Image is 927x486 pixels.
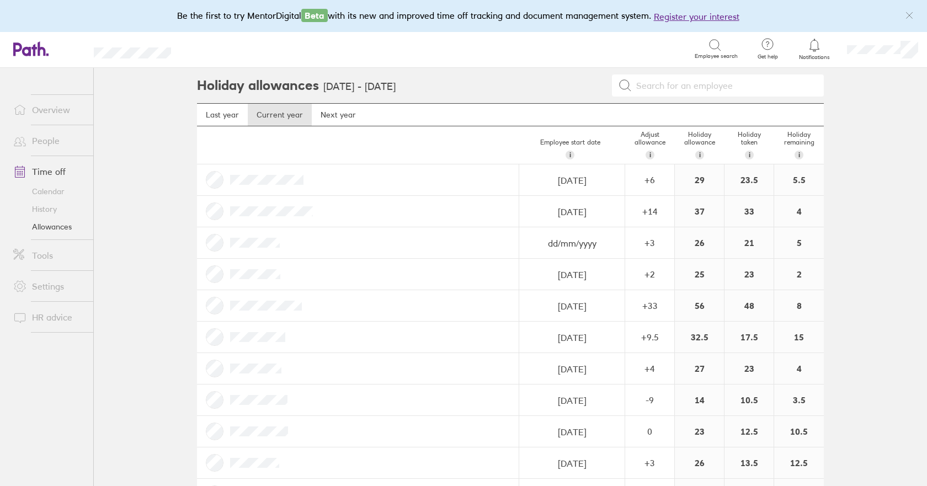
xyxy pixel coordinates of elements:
[569,151,571,159] span: i
[750,54,786,60] span: Get help
[774,290,824,321] div: 8
[675,290,724,321] div: 56
[724,447,774,478] div: 13.5
[798,151,800,159] span: i
[774,227,824,258] div: 5
[520,322,624,353] input: dd/mm/yyyy
[724,416,774,447] div: 12.5
[4,306,93,328] a: HR advice
[520,196,624,227] input: dd/mm/yyyy
[520,448,624,479] input: dd/mm/yyyy
[515,134,625,164] div: Employee start date
[4,130,93,152] a: People
[774,322,824,353] div: 15
[323,81,396,93] h3: [DATE] - [DATE]
[4,161,93,183] a: Time off
[724,353,774,384] div: 23
[675,259,724,290] div: 25
[724,126,774,164] div: Holiday taken
[626,395,674,405] div: -9
[724,384,774,415] div: 10.5
[520,291,624,322] input: dd/mm/yyyy
[626,206,674,216] div: + 14
[675,322,724,353] div: 32.5
[4,183,93,200] a: Calendar
[4,244,93,266] a: Tools
[626,238,674,248] div: + 3
[312,104,365,126] a: Next year
[675,353,724,384] div: 27
[675,416,724,447] div: 23
[774,447,824,478] div: 12.5
[4,275,93,297] a: Settings
[724,164,774,195] div: 23.5
[625,126,675,164] div: Adjust allowance
[649,151,651,159] span: i
[177,9,750,23] div: Be the first to try MentorDigital with its new and improved time off tracking and document manage...
[675,126,724,164] div: Holiday allowance
[626,269,674,279] div: + 2
[675,196,724,227] div: 37
[774,196,824,227] div: 4
[724,259,774,290] div: 23
[724,227,774,258] div: 21
[724,290,774,321] div: 48
[520,416,624,447] input: dd/mm/yyyy
[774,126,824,164] div: Holiday remaining
[774,384,824,415] div: 3.5
[724,322,774,353] div: 17.5
[4,99,93,121] a: Overview
[797,54,833,61] span: Notifications
[520,165,624,196] input: dd/mm/yyyy
[654,10,739,23] button: Register your interest
[520,385,624,416] input: dd/mm/yyyy
[675,227,724,258] div: 26
[520,354,624,384] input: dd/mm/yyyy
[248,104,312,126] a: Current year
[520,259,624,290] input: dd/mm/yyyy
[632,75,817,96] input: Search for an employee
[201,44,229,54] div: Search
[197,68,319,103] h2: Holiday allowances
[626,175,674,185] div: + 6
[626,426,674,436] div: 0
[520,228,624,259] input: dd/mm/yyyy
[699,151,701,159] span: i
[749,151,750,159] span: i
[724,196,774,227] div: 33
[774,353,824,384] div: 4
[695,53,738,60] span: Employee search
[675,164,724,195] div: 29
[301,9,328,22] span: Beta
[774,416,824,447] div: 10.5
[4,200,93,218] a: History
[675,447,724,478] div: 26
[774,164,824,195] div: 5.5
[626,332,674,342] div: + 9.5
[4,218,93,236] a: Allowances
[626,364,674,373] div: + 4
[626,458,674,468] div: + 3
[797,38,833,61] a: Notifications
[675,384,724,415] div: 14
[774,259,824,290] div: 2
[197,104,248,126] a: Last year
[626,301,674,311] div: + 33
